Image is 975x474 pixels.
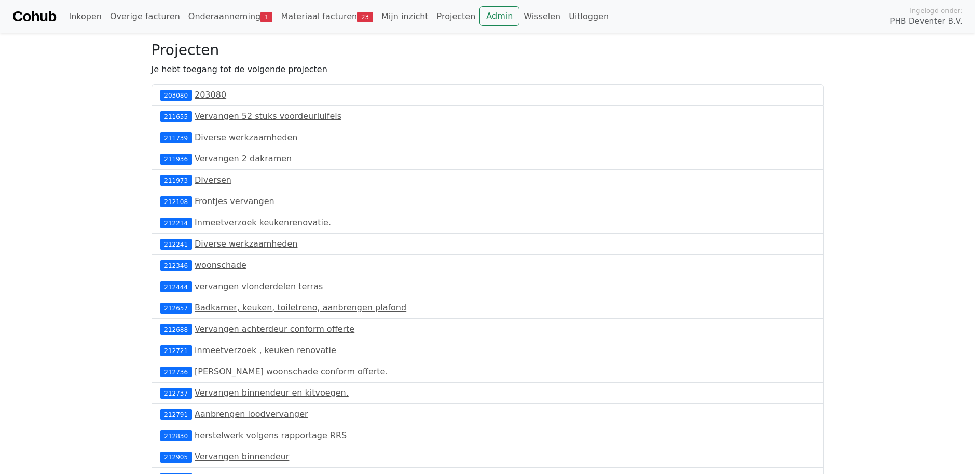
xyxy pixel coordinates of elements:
div: 212791 [160,409,192,419]
div: 212657 [160,303,192,313]
a: herstelwerk volgens rapportage RRS [195,430,347,440]
a: Mijn inzicht [377,6,433,27]
a: vervangen vlonderdelen terras [195,281,323,291]
div: 212108 [160,196,192,207]
a: Vervangen 2 dakramen [195,154,292,164]
a: Aanbrengen loodvervanger [195,409,308,419]
div: 212721 [160,345,192,356]
div: 211739 [160,132,192,143]
a: Projecten [433,6,480,27]
div: 212905 [160,452,192,462]
span: Ingelogd onder: [910,6,963,16]
a: 203080 [195,90,226,100]
span: PHB Deventer B.V. [890,16,963,28]
a: Onderaanneming1 [184,6,277,27]
a: Vervangen 52 stuks voordeurluifels [195,111,341,121]
div: 212444 [160,281,192,292]
div: 212346 [160,260,192,270]
a: Overige facturen [106,6,184,27]
h3: Projecten [152,42,824,59]
div: 211655 [160,111,192,121]
p: Je hebt toegang tot de volgende projecten [152,63,824,76]
div: 212736 [160,367,192,377]
a: Vervangen achterdeur conform offerte [195,324,354,334]
a: [PERSON_NAME] woonschade conform offerte. [195,367,388,376]
a: Materiaal facturen23 [277,6,377,27]
div: 211936 [160,154,192,164]
a: Diverse werkzaamheden [195,132,297,142]
div: 212830 [160,430,192,441]
a: woonschade [195,260,246,270]
div: 212737 [160,388,192,398]
div: 212214 [160,218,192,228]
a: Inmeetverzoek keukenrenovatie. [195,218,331,227]
a: Diverse werkzaamheden [195,239,297,249]
a: Vervangen binnendeur [195,452,289,462]
a: Vervangen binnendeur en kitvoegen. [195,388,349,398]
a: Cohub [12,4,56,29]
a: Admin [479,6,519,26]
a: Wisselen [519,6,565,27]
div: 211973 [160,175,192,185]
a: Uitloggen [565,6,613,27]
div: 212241 [160,239,192,249]
span: 1 [260,12,272,22]
a: Badkamer, keuken, toiletreno, aanbrengen plafond [195,303,406,313]
a: inmeetverzoek , keuken renovatie [195,345,336,355]
a: Inkopen [64,6,105,27]
div: 203080 [160,90,192,100]
span: 23 [357,12,373,22]
a: Frontjes vervangen [195,196,274,206]
div: 212688 [160,324,192,334]
a: Diversen [195,175,231,185]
